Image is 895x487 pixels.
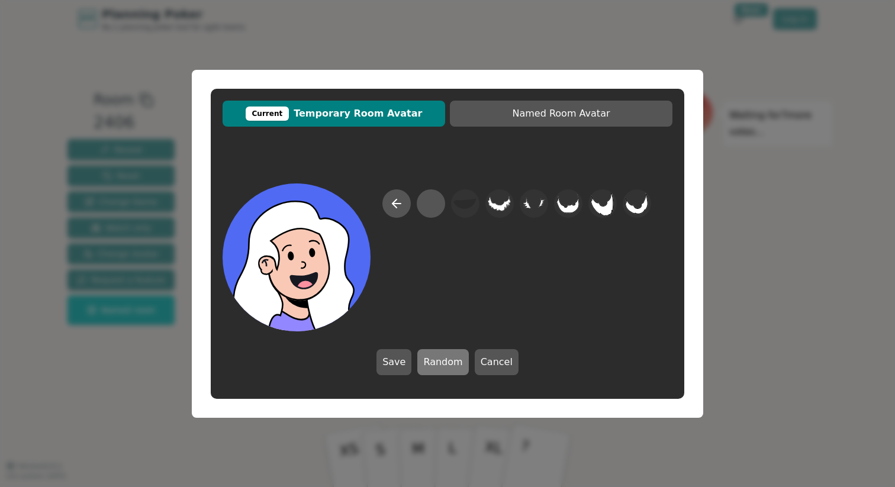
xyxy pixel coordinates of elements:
button: Save [376,349,411,375]
button: CurrentTemporary Room Avatar [223,101,445,127]
button: Cancel [475,349,519,375]
button: Named Room Avatar [450,101,672,127]
div: Current [246,107,289,121]
button: Random [417,349,468,375]
span: Temporary Room Avatar [228,107,439,121]
span: Named Room Avatar [456,107,667,121]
